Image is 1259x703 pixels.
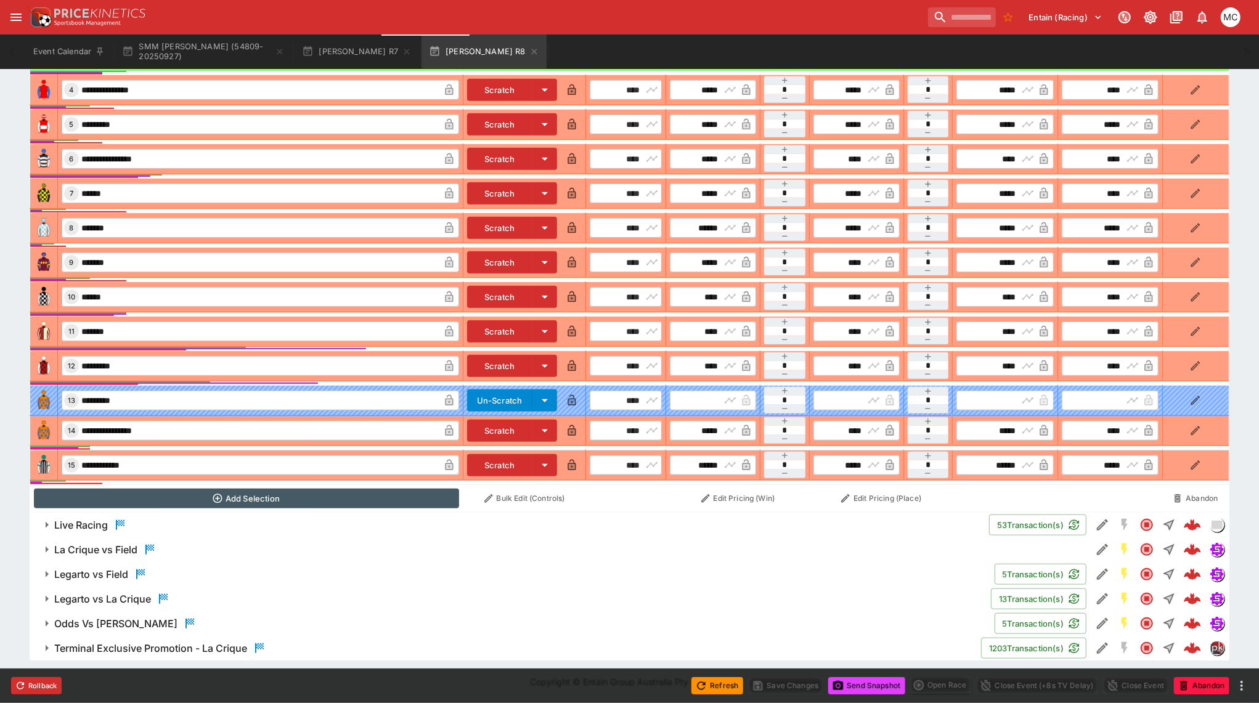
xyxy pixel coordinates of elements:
button: SGM Enabled [1114,563,1136,585]
a: 14f9d162-9ffd-4070-bb49-66534d0fd80b [1180,562,1205,587]
div: dbbf253c-4cc6-4a68-aa68-98cf77d47207 [1184,516,1201,534]
button: SMM [PERSON_NAME] (54809-20250927) [115,35,292,69]
div: simulator [1210,542,1224,557]
a: 33cee8c5-07b5-456a-ad86-5aa726e8dcc5 [1180,537,1205,562]
span: 9 [67,258,76,267]
img: runner 11 [34,322,54,341]
a: dbbf253c-4cc6-4a68-aa68-98cf77d47207 [1180,513,1205,537]
h6: Terminal Exclusive Promotion - La Crique [54,642,247,655]
button: 13Transaction(s) [991,588,1086,609]
button: Scratch [467,182,533,205]
img: runner 5 [34,115,54,134]
button: Edit Pricing (Win) [670,489,806,508]
button: Scratch [467,320,533,343]
span: 8 [67,224,76,232]
img: simulator [1210,543,1224,556]
img: runner 10 [34,287,54,307]
div: ab74e9f2-6568-4ab7-8480-9164c60c4e5d [1184,640,1201,657]
div: c749408b-b691-4bd6-beeb-3079436f11f5 [1184,615,1201,632]
button: SGM Disabled [1114,514,1136,536]
img: logo-cerberus--red.svg [1184,590,1201,608]
svg: Closed [1139,567,1154,582]
button: 53Transaction(s) [989,514,1086,535]
img: runner 12 [34,356,54,376]
button: Scratch [467,355,533,377]
button: 5Transaction(s) [995,613,1086,634]
img: logo-cerberus--red.svg [1184,640,1201,657]
button: Edit Detail [1091,563,1114,585]
div: pricekinetics [1210,641,1224,656]
button: Documentation [1165,6,1188,28]
button: Odds Vs [PERSON_NAME] [30,611,995,636]
a: c99d45f7-4705-412a-8deb-aee1355cb086 [1180,587,1205,611]
button: Abandon [1174,677,1229,694]
button: Closed [1136,588,1158,610]
h6: Legarto vs Field [54,568,128,581]
button: Edit Detail [1091,588,1114,610]
img: runner 9 [34,253,54,272]
button: Straight [1158,514,1180,536]
img: runner 7 [34,184,54,203]
button: Closed [1136,538,1158,561]
img: runner 15 [34,455,54,475]
span: 6 [67,155,76,163]
span: Mark an event as closed and abandoned. [1174,678,1229,691]
button: Connected to PK [1114,6,1136,28]
button: Edit Pricing (Place) [813,489,950,508]
button: Add Selection [34,489,460,508]
button: No Bookmarks [998,7,1018,27]
span: 10 [65,293,78,301]
img: simulator [1210,567,1224,581]
img: simulator [1210,617,1224,630]
div: simulator [1210,616,1224,631]
span: 15 [65,461,78,469]
span: 13 [65,396,78,405]
img: runner 6 [34,149,54,169]
button: Straight [1158,588,1180,610]
div: Matthew Ching [1221,7,1241,27]
img: liveracing [1210,518,1224,532]
button: Closed [1136,637,1158,659]
button: Legarto vs Field [30,562,995,587]
img: logo-cerberus--red.svg [1184,615,1201,632]
button: SGM Disabled [1114,637,1136,659]
button: more [1234,678,1249,693]
button: Edit Detail [1091,538,1114,561]
div: liveracing [1210,518,1224,532]
button: Straight [1158,612,1180,635]
button: Terminal Exclusive Promotion - La Crique [30,636,981,660]
button: [PERSON_NAME] R7 [295,35,419,69]
button: open drawer [5,6,27,28]
button: SGM Enabled [1114,588,1136,610]
img: simulator [1210,592,1224,606]
img: logo-cerberus--red.svg [1184,516,1201,534]
button: Refresh [691,677,743,694]
div: 14f9d162-9ffd-4070-bb49-66534d0fd80b [1184,566,1201,583]
button: Closed [1136,514,1158,536]
button: Abandon [1166,489,1225,508]
img: runner 4 [34,80,54,100]
button: Select Tenant [1022,7,1110,27]
h6: La Crique vs Field [54,543,137,556]
button: Scratch [467,251,533,274]
img: runner 8 [34,218,54,238]
div: simulator [1210,567,1224,582]
img: pricekinetics [1210,641,1224,655]
button: Straight [1158,538,1180,561]
button: Legarto vs La Crique [30,587,991,611]
span: 12 [65,362,78,370]
span: 4 [67,86,76,94]
button: Bulk Edit (Controls) [467,489,582,508]
h6: Legarto vs La Crique [54,593,151,606]
svg: Closed [1139,542,1154,557]
button: Event Calendar [26,35,112,69]
img: logo-cerberus--red.svg [1184,541,1201,558]
div: 33cee8c5-07b5-456a-ad86-5aa726e8dcc5 [1184,541,1201,558]
span: 5 [67,120,76,129]
span: 11 [66,327,77,336]
span: 7 [67,189,76,198]
a: c749408b-b691-4bd6-beeb-3079436f11f5 [1180,611,1205,636]
button: Straight [1158,637,1180,659]
button: Edit Detail [1091,514,1114,536]
button: Scratch [467,79,533,101]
